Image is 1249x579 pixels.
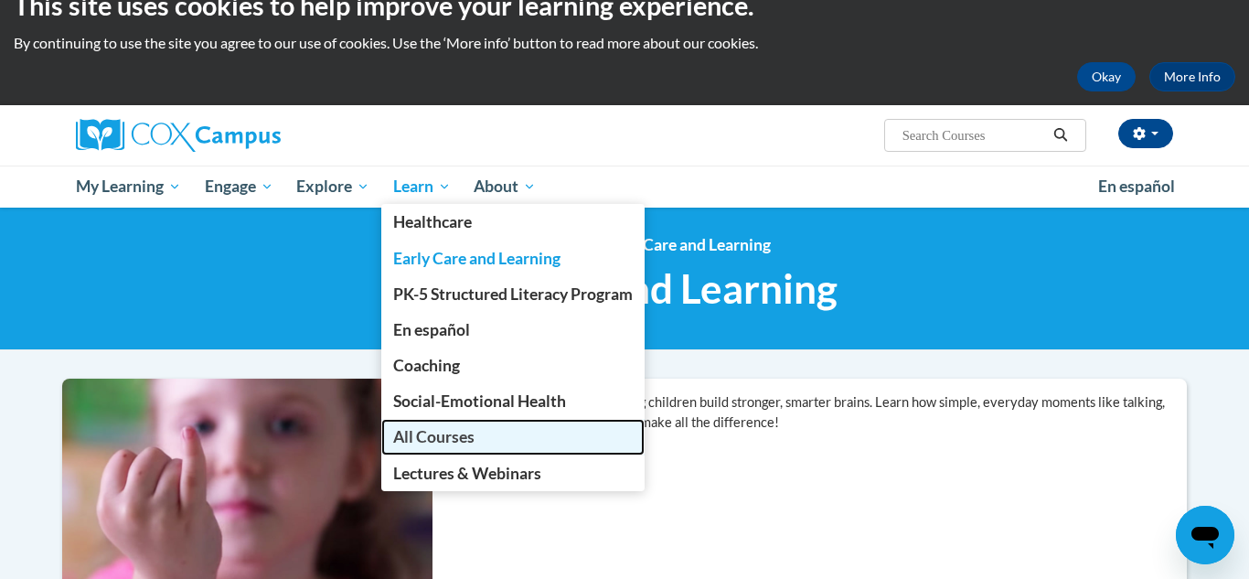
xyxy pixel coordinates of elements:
[381,383,645,419] a: Social-Emotional Health
[1077,62,1136,91] button: Okay
[901,124,1047,146] input: Search Courses
[474,176,536,198] span: About
[463,166,549,208] a: About
[393,212,472,231] span: Healthcare
[48,166,1201,208] div: Main menu
[76,119,423,152] a: Cox Campus
[193,166,285,208] a: Engage
[205,176,273,198] span: Engage
[393,176,451,198] span: Learn
[1176,506,1234,564] iframe: Button to launch messaging window
[76,176,181,198] span: My Learning
[1149,62,1235,91] a: More Info
[381,419,645,455] a: All Courses
[393,356,460,375] span: Coaching
[381,456,645,491] a: Lectures & Webinars
[603,235,771,254] a: Early Care and Learning
[1118,119,1173,148] button: Account Settings
[381,166,463,208] a: Learn
[393,391,566,411] span: Social-Emotional Health
[393,464,541,483] span: Lectures & Webinars
[1086,167,1187,206] a: En español
[381,312,645,348] a: En español
[1047,124,1074,146] button: Search
[393,284,633,304] span: PK-5 Structured Literacy Program
[381,241,645,276] a: Early Care and Learning
[76,119,281,152] img: Cox Campus
[381,204,645,240] a: Healthcare
[1098,177,1175,196] span: En español
[14,33,1235,53] p: By continuing to use the site you agree to our use of cookies. Use the ‘More info’ button to read...
[296,176,369,198] span: Explore
[381,348,645,383] a: Coaching
[393,320,470,339] span: En español
[64,166,193,208] a: My Learning
[381,276,645,312] a: PK-5 Structured Literacy Program
[284,166,381,208] a: Explore
[393,249,560,268] span: Early Care and Learning
[393,427,475,446] span: All Courses
[446,392,1187,433] p: It’s never too early to start helping children build stronger, smarter brains. Learn how simple, ...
